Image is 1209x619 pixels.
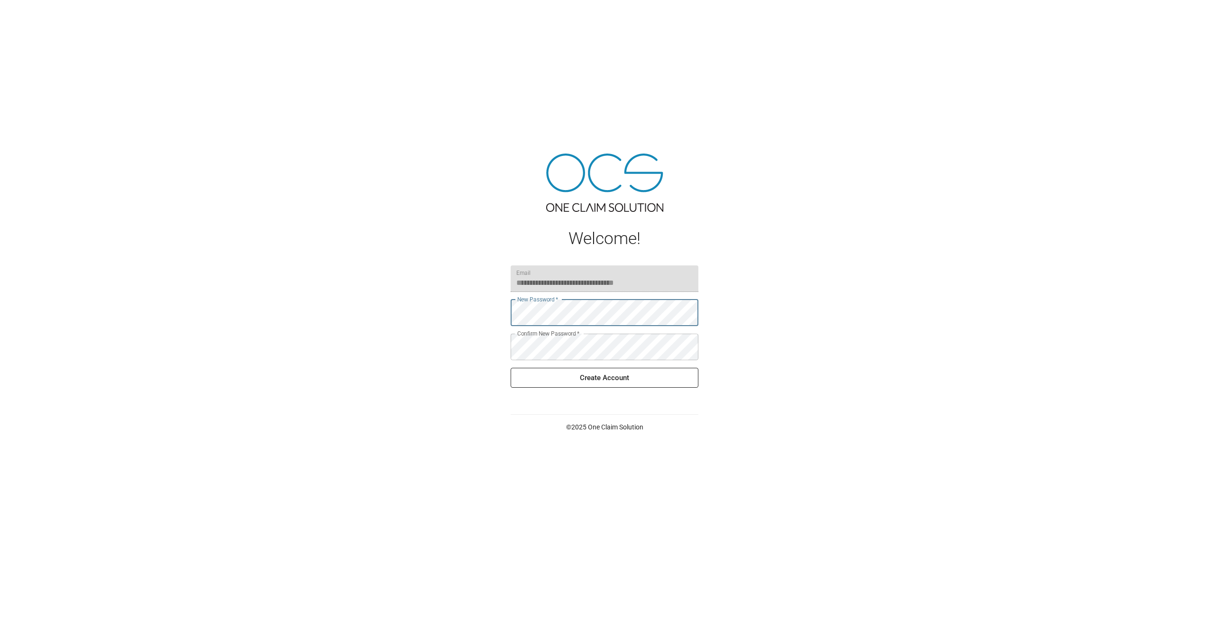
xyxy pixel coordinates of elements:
label: Confirm New Password [517,329,579,337]
p: © 2025 One Claim Solution [511,422,698,432]
h1: Welcome! [511,229,698,248]
label: New Password [517,295,558,303]
img: ocs-logo-white-transparent.png [11,6,49,25]
img: ocs-logo-tra.png [546,154,663,212]
button: Create Account [511,368,698,388]
label: Email [516,269,531,277]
